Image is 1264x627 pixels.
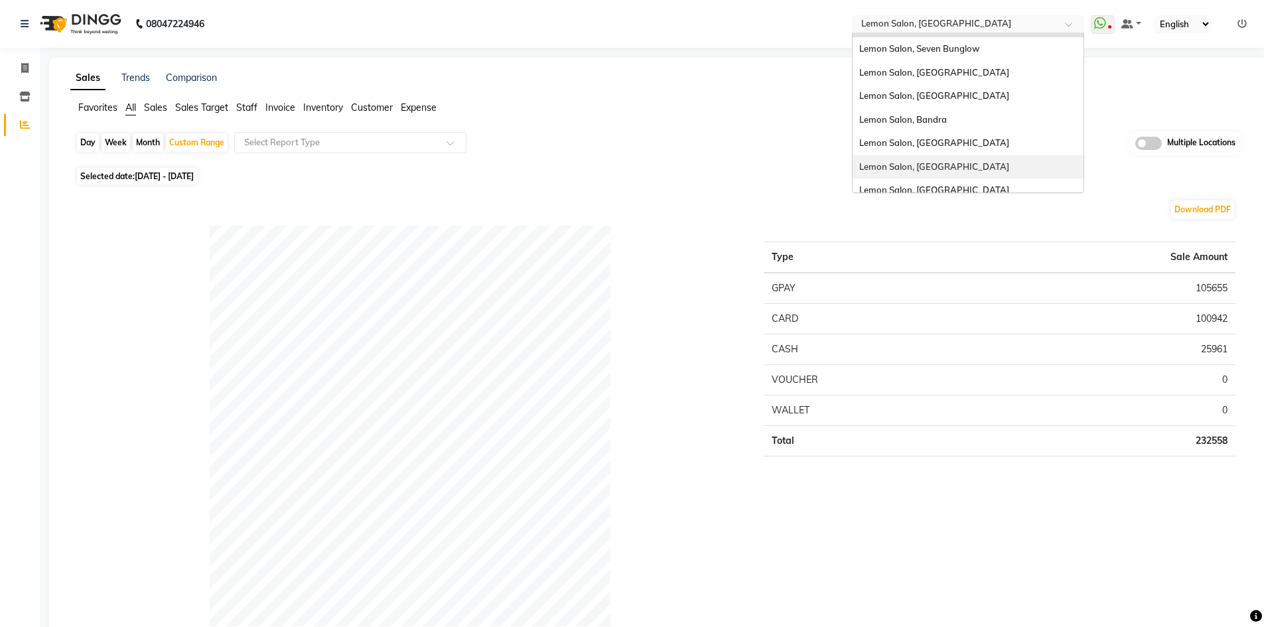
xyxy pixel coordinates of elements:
span: Inventory [303,102,343,113]
td: 100942 [981,303,1235,334]
a: Sales [70,66,105,90]
span: Lemon Salon, [GEOGRAPHIC_DATA] [859,184,1009,195]
td: 0 [981,364,1235,395]
td: VOUCHER [764,364,981,395]
b: 08047224946 [146,5,204,42]
td: CARD [764,303,981,334]
div: Custom Range [166,133,228,152]
ng-dropdown-panel: Options list [852,33,1084,193]
span: Multiple Locations [1167,137,1235,150]
span: Lemon Salon, [GEOGRAPHIC_DATA] [859,90,1009,101]
span: Lemon Salon, [GEOGRAPHIC_DATA] [859,137,1009,148]
td: CASH [764,334,981,364]
span: [DATE] - [DATE] [135,171,194,181]
td: 0 [981,395,1235,425]
img: logo [34,5,125,42]
span: Lemon Salon, Bandra [859,114,947,125]
span: Expense [401,102,437,113]
td: Total [764,425,981,456]
div: Month [133,133,163,152]
span: Lemon Salon, [GEOGRAPHIC_DATA] [859,161,1009,172]
td: 232558 [981,425,1235,456]
td: 25961 [981,334,1235,364]
span: Selected date: [77,168,197,184]
span: Favorites [78,102,117,113]
span: Customer [351,102,393,113]
div: Week [102,133,130,152]
span: Sales Target [175,102,228,113]
a: Trends [121,72,150,84]
button: Download PDF [1171,200,1234,219]
td: WALLET [764,395,981,425]
div: Day [77,133,99,152]
span: Invoice [265,102,295,113]
a: Comparison [166,72,217,84]
span: Staff [236,102,257,113]
th: Sale Amount [981,242,1235,273]
td: 105655 [981,273,1235,304]
th: Type [764,242,981,273]
span: Sales [144,102,167,113]
span: Lemon Salon, Seven Bunglow [859,43,979,54]
td: GPAY [764,273,981,304]
span: Lemon Salon, [GEOGRAPHIC_DATA] [859,67,1009,78]
span: All [125,102,136,113]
